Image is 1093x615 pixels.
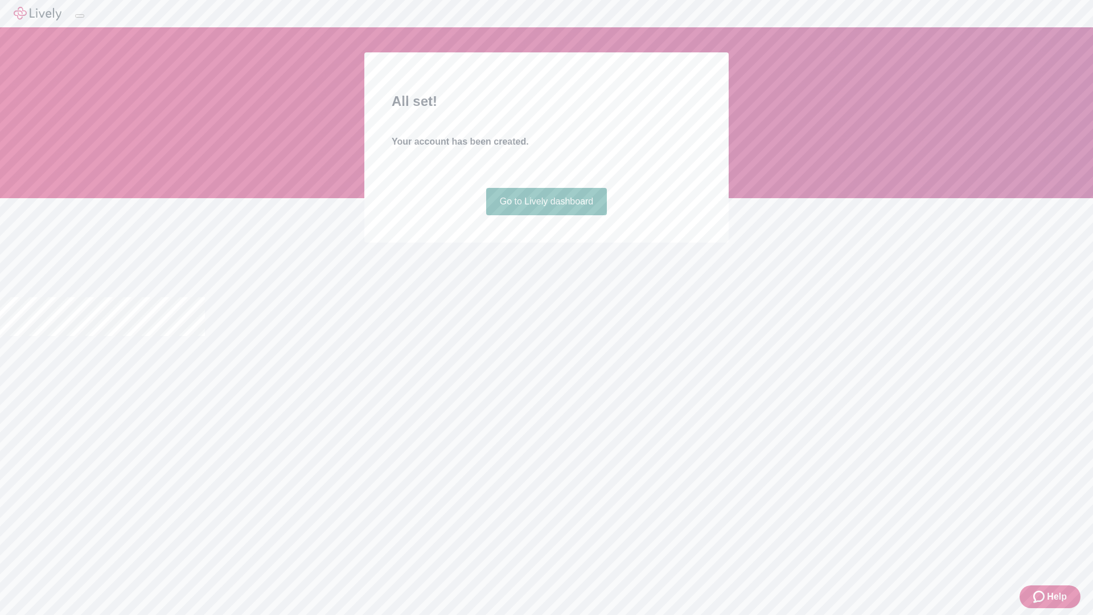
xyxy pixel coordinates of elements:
[392,135,701,149] h4: Your account has been created.
[1047,590,1067,604] span: Help
[486,188,607,215] a: Go to Lively dashboard
[1020,585,1080,608] button: Zendesk support iconHelp
[75,14,84,18] button: Log out
[392,91,701,112] h2: All set!
[14,7,61,20] img: Lively
[1033,590,1047,604] svg: Zendesk support icon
